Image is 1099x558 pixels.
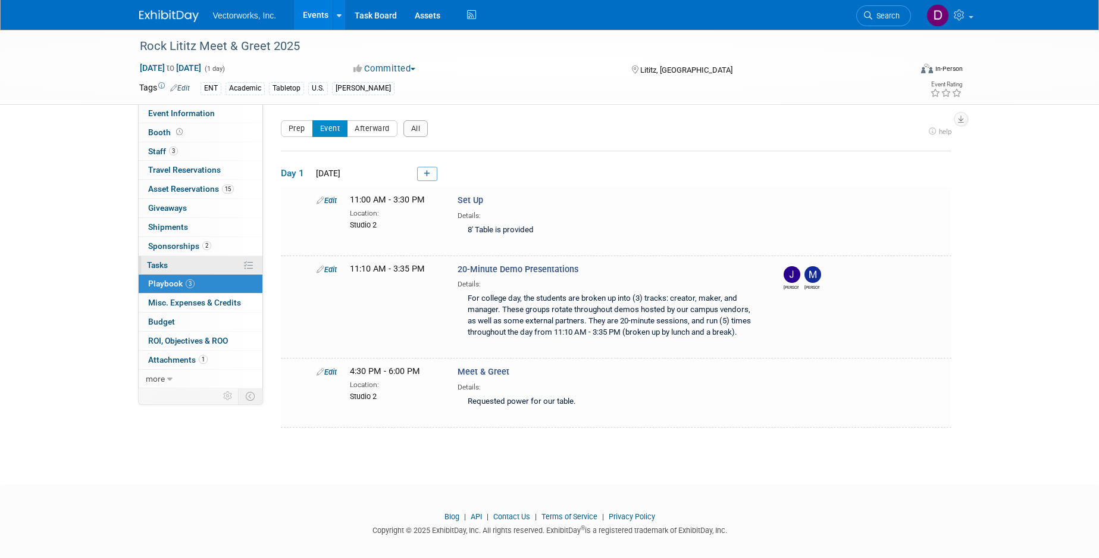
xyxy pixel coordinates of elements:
[148,108,215,118] span: Event Information
[581,525,585,531] sup: ®
[226,82,265,95] div: Academic
[165,63,176,73] span: to
[804,283,819,291] div: Michael Sharon
[139,275,262,293] a: Playbook3
[609,512,655,521] a: Privacy Policy
[269,82,304,95] div: Tabletop
[856,5,911,26] a: Search
[350,219,440,230] div: Studio 2
[804,266,821,283] img: Michael Sharon
[148,222,188,232] span: Shipments
[139,199,262,217] a: Giveaways
[458,221,763,241] div: 8' Table is provided
[139,294,262,312] a: Misc. Expenses & Credits
[139,256,262,275] a: Tasks
[139,63,202,73] span: [DATE] [DATE]
[139,218,262,236] a: Shipments
[784,266,800,283] img: Joshua Schulman
[139,161,262,179] a: Travel Reservations
[640,66,732,74] span: Lititz, [GEOGRAPHIC_DATA]
[350,390,440,402] div: Studio 2
[458,264,578,275] span: 20-Minute Demo Presentations
[493,512,530,521] a: Contact Us
[148,279,195,288] span: Playbook
[872,11,900,20] span: Search
[458,289,763,343] div: For college day, the students are broken up into (3) tracks: creator, maker, and manager. These g...
[532,512,540,521] span: |
[146,374,165,384] span: more
[199,355,208,364] span: 1
[213,11,277,20] span: Vectorworks, Inc.
[317,196,337,205] a: Edit
[930,82,962,88] div: Event Rating
[484,512,491,521] span: |
[139,313,262,331] a: Budget
[148,298,241,307] span: Misc. Expenses & Credits
[471,512,482,521] a: API
[169,146,178,155] span: 3
[148,317,175,326] span: Budget
[926,4,949,27] img: Don Hall
[312,169,340,178] span: [DATE]
[148,241,211,251] span: Sponsorships
[222,185,234,194] span: 15
[350,195,425,205] span: 11:00 AM - 3:30 PM
[139,351,262,369] a: Attachments1
[784,283,799,291] div: Joshua Schulman
[139,370,262,388] a: more
[444,512,459,521] a: Blog
[312,120,348,137] button: Event
[148,127,185,137] span: Booth
[458,367,509,377] span: Meet & Greet
[148,165,221,174] span: Travel Reservations
[281,120,313,137] button: Prep
[458,379,763,392] div: Details:
[139,10,199,22] img: ExhibitDay
[403,120,428,137] button: All
[317,367,337,376] a: Edit
[139,332,262,350] a: ROI, Objectives & ROO
[174,127,185,136] span: Booth not reserved yet
[461,512,469,521] span: |
[350,264,425,274] span: 11:10 AM - 3:35 PM
[458,195,483,205] span: Set Up
[139,142,262,161] a: Staff3
[332,82,394,95] div: [PERSON_NAME]
[203,65,225,73] span: (1 day)
[317,265,337,274] a: Edit
[458,392,763,412] div: Requested power for our table.
[148,336,228,345] span: ROI, Objectives & ROO
[170,84,190,92] a: Edit
[458,276,763,289] div: Details:
[281,167,311,180] span: Day 1
[350,378,440,390] div: Location:
[350,366,420,376] span: 4:30 PM - 6:00 PM
[350,207,440,219] div: Location:
[458,207,763,221] div: Details:
[139,123,262,142] a: Booth
[541,512,597,521] a: Terms of Service
[148,146,178,156] span: Staff
[147,260,168,270] span: Tasks
[935,64,963,73] div: In-Person
[186,279,195,288] span: 3
[218,388,239,404] td: Personalize Event Tab Strip
[238,388,262,404] td: Toggle Event Tabs
[148,203,187,213] span: Giveaways
[148,184,234,194] span: Asset Reservations
[136,36,893,57] div: Rock Lititz Meet & Greet 2025
[202,241,211,250] span: 2
[599,512,607,521] span: |
[139,237,262,255] a: Sponsorships2
[201,82,221,95] div: ENT
[841,62,963,80] div: Event Format
[921,64,933,73] img: Format-Inperson.png
[139,104,262,123] a: Event Information
[347,120,397,137] button: Afterward
[308,82,328,95] div: U.S.
[139,82,190,95] td: Tags
[139,180,262,198] a: Asset Reservations15
[148,355,208,364] span: Attachments
[349,63,420,75] button: Committed
[939,127,951,136] span: help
